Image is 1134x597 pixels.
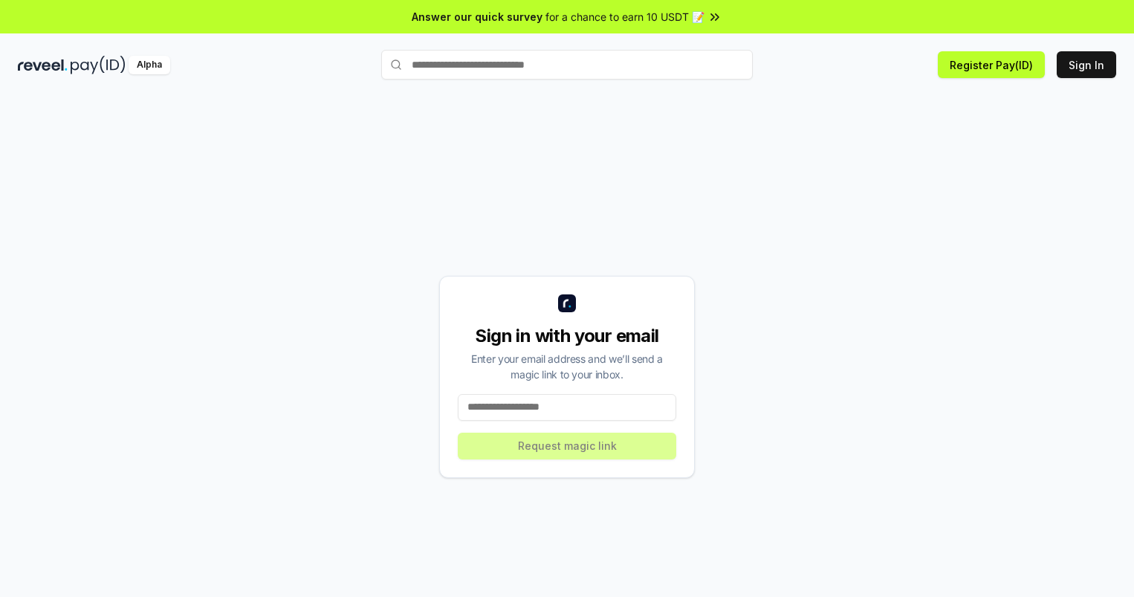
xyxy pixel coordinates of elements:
span: for a chance to earn 10 USDT 📝 [545,9,704,25]
span: Answer our quick survey [412,9,542,25]
button: Register Pay(ID) [938,51,1045,78]
button: Sign In [1057,51,1116,78]
div: Sign in with your email [458,324,676,348]
img: pay_id [71,56,126,74]
div: Enter your email address and we’ll send a magic link to your inbox. [458,351,676,382]
div: Alpha [129,56,170,74]
img: reveel_dark [18,56,68,74]
img: logo_small [558,294,576,312]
